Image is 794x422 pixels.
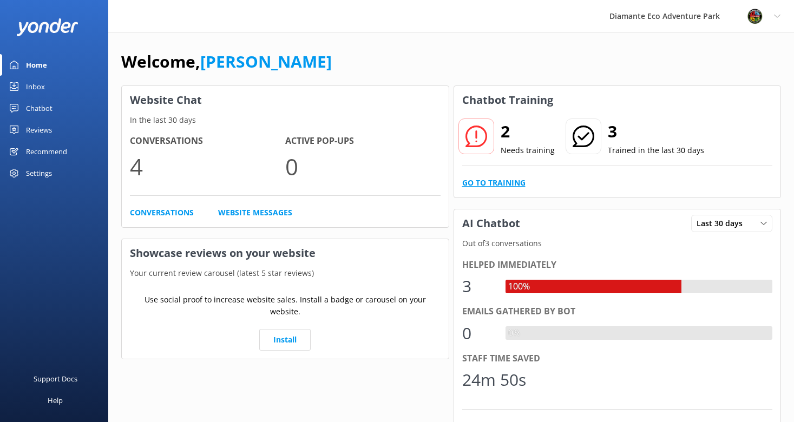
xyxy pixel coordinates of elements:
[462,177,526,189] a: Go to Training
[462,273,495,299] div: 3
[122,86,449,114] h3: Website Chat
[285,148,441,184] p: 0
[747,8,763,24] img: 831-1756915225.png
[130,134,285,148] h4: Conversations
[454,209,528,238] h3: AI Chatbot
[462,305,773,319] div: Emails gathered by bot
[26,162,52,184] div: Settings
[259,329,311,351] a: Install
[285,134,441,148] h4: Active Pop-ups
[200,50,332,72] a: [PERSON_NAME]
[130,148,285,184] p: 4
[462,367,526,393] div: 24m 50s
[697,217,749,229] span: Last 30 days
[506,280,533,294] div: 100%
[122,239,449,267] h3: Showcase reviews on your website
[506,326,523,340] div: 0%
[122,267,449,279] p: Your current review carousel (latest 5 star reviews)
[16,18,78,36] img: yonder-white-logo.png
[26,97,53,119] div: Chatbot
[121,49,332,75] h1: Welcome,
[501,118,555,144] h2: 2
[26,76,45,97] div: Inbox
[218,207,292,219] a: Website Messages
[608,144,704,156] p: Trained in the last 30 days
[130,294,441,318] p: Use social proof to increase website sales. Install a badge or carousel on your website.
[501,144,555,156] p: Needs training
[26,54,47,76] div: Home
[26,141,67,162] div: Recommend
[454,238,781,249] p: Out of 3 conversations
[122,114,449,126] p: In the last 30 days
[130,207,194,219] a: Conversations
[34,368,77,390] div: Support Docs
[454,86,561,114] h3: Chatbot Training
[462,320,495,346] div: 0
[48,390,63,411] div: Help
[608,118,704,144] h2: 3
[462,352,773,366] div: Staff time saved
[462,258,773,272] div: Helped immediately
[26,119,52,141] div: Reviews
